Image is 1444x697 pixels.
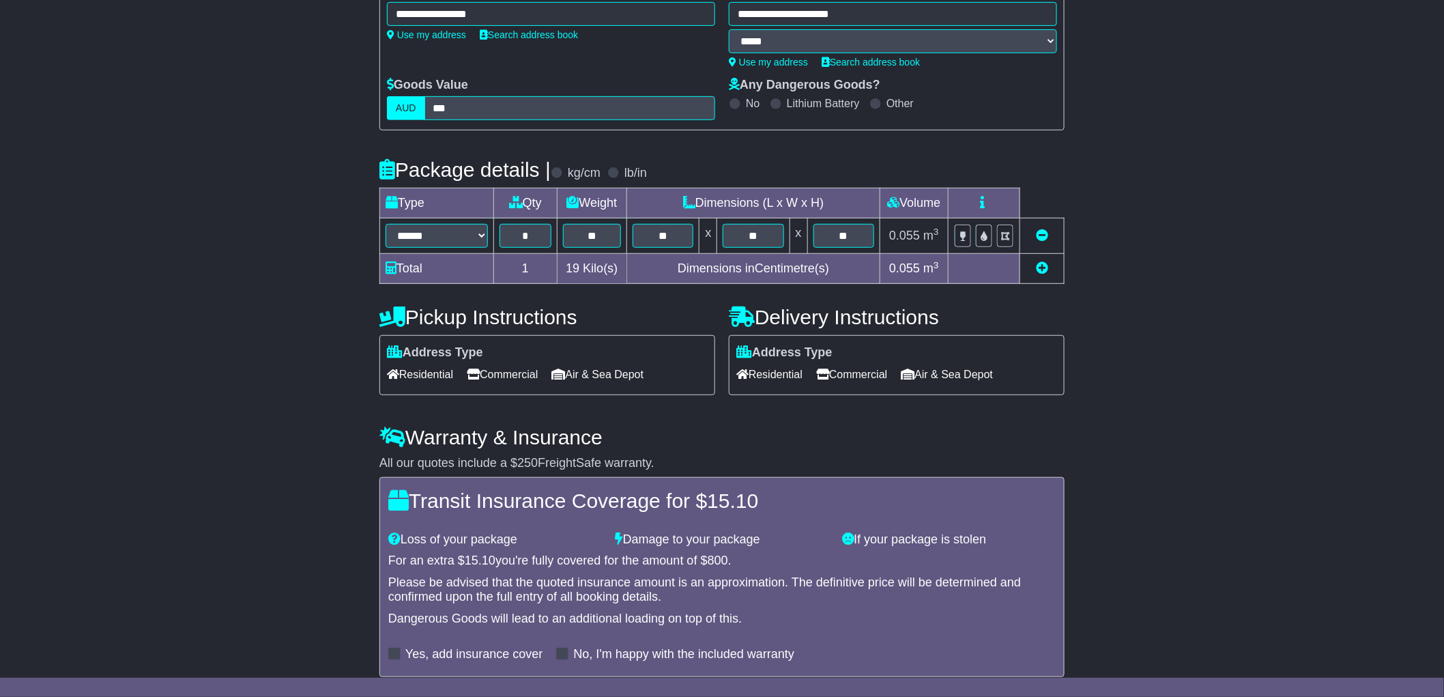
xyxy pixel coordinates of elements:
[707,489,758,512] span: 15.10
[624,166,647,181] label: lb/in
[388,554,1056,569] div: For an extra $ you're fully covered for the amount of $ .
[552,364,644,385] span: Air & Sea Depot
[1036,229,1048,242] a: Remove this item
[790,218,807,254] td: x
[494,188,558,218] td: Qty
[379,306,715,328] h4: Pickup Instructions
[379,158,551,181] h4: Package details |
[566,261,579,275] span: 19
[467,364,538,385] span: Commercial
[746,97,760,110] label: No
[568,166,601,181] label: kg/cm
[380,188,494,218] td: Type
[573,647,794,662] label: No, I'm happy with the included warranty
[388,612,1056,627] div: Dangerous Goods will lead to an additional loading on top of this.
[923,229,939,242] span: m
[729,306,1065,328] h4: Delivery Instructions
[835,532,1063,547] div: If your package is stolen
[923,261,939,275] span: m
[388,575,1056,605] div: Please be advised that the quoted insurance amount is an approximation. The definitive price will...
[387,29,466,40] a: Use my address
[880,188,948,218] td: Volume
[609,532,836,547] div: Damage to your package
[1036,261,1048,275] a: Add new item
[708,554,728,567] span: 800
[381,532,609,547] div: Loss of your package
[379,456,1065,471] div: All our quotes include a $ FreightSafe warranty.
[387,78,468,93] label: Goods Value
[465,554,495,567] span: 15.10
[729,57,808,68] a: Use my address
[822,57,920,68] a: Search address book
[699,218,717,254] td: x
[729,78,880,93] label: Any Dangerous Goods?
[379,426,1065,449] h4: Warranty & Insurance
[380,254,494,284] td: Total
[557,254,627,284] td: Kilo(s)
[816,364,887,385] span: Commercial
[934,260,939,270] sup: 3
[934,227,939,237] sup: 3
[387,345,483,360] label: Address Type
[736,345,833,360] label: Address Type
[494,254,558,284] td: 1
[405,647,543,662] label: Yes, add insurance cover
[627,188,880,218] td: Dimensions (L x W x H)
[627,254,880,284] td: Dimensions in Centimetre(s)
[517,456,538,470] span: 250
[387,96,425,120] label: AUD
[889,229,920,242] span: 0.055
[886,97,914,110] label: Other
[557,188,627,218] td: Weight
[901,364,994,385] span: Air & Sea Depot
[480,29,578,40] a: Search address book
[387,364,453,385] span: Residential
[388,489,1056,512] h4: Transit Insurance Coverage for $
[889,261,920,275] span: 0.055
[787,97,860,110] label: Lithium Battery
[736,364,803,385] span: Residential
